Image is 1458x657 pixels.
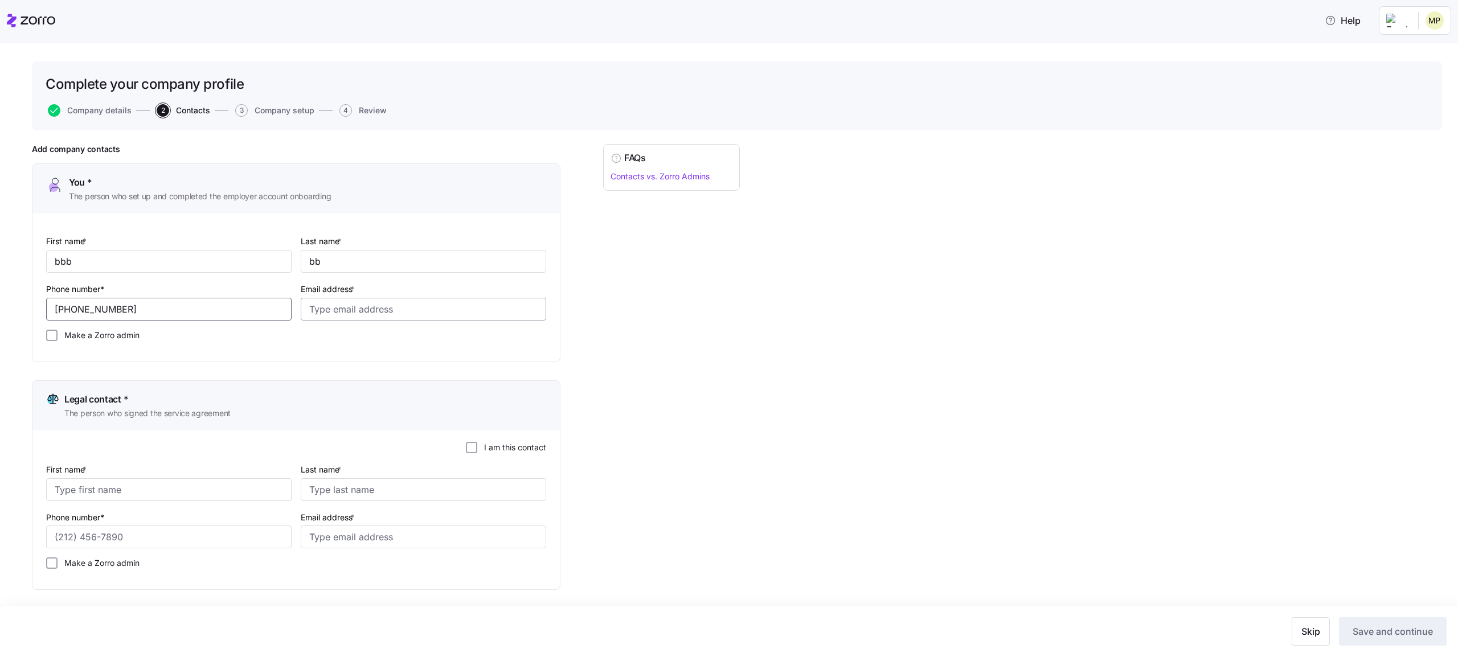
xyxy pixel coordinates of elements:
[233,104,314,117] a: 3Company setup
[235,104,314,117] button: 3Company setup
[46,298,292,321] input: (212) 456-7890
[611,171,710,181] a: Contacts vs. Zorro Admins
[157,104,210,117] button: 2Contacts
[58,557,140,569] label: Make a Zorro admin
[359,106,387,114] span: Review
[46,283,104,295] label: Phone number*
[255,106,314,114] span: Company setup
[301,235,343,248] label: Last name
[1301,625,1320,638] span: Skip
[46,478,292,501] input: Type first name
[477,442,546,453] label: I am this contact
[301,250,546,273] input: Type last name
[339,104,387,117] button: 4Review
[46,463,89,476] label: First name
[301,283,357,295] label: Email address
[1316,9,1370,32] button: Help
[64,392,128,406] span: Legal contact *
[1292,617,1330,646] button: Skip
[154,104,210,117] a: 2Contacts
[67,106,132,114] span: Company details
[301,298,546,321] input: Type email address
[69,191,331,202] span: The person who set up and completed the employer account onboarding
[157,104,169,117] span: 2
[46,235,89,248] label: First name
[1386,14,1409,27] img: Employer logo
[235,104,248,117] span: 3
[1353,625,1433,638] span: Save and continue
[176,106,210,114] span: Contacts
[301,511,357,524] label: Email address
[1325,14,1361,27] span: Help
[46,525,292,548] input: (212) 456-7890
[46,104,132,117] a: Company details
[46,250,292,273] input: Type first name
[48,104,132,117] button: Company details
[69,175,92,190] span: You *
[46,511,104,524] label: Phone number*
[46,75,244,93] h1: Complete your company profile
[301,478,546,501] input: Type last name
[624,151,646,165] h4: FAQs
[64,408,231,419] span: The person who signed the service agreement
[337,104,387,117] a: 4Review
[1339,617,1447,646] button: Save and continue
[32,144,560,154] h1: Add company contacts
[339,104,352,117] span: 4
[58,330,140,341] label: Make a Zorro admin
[301,525,546,548] input: Type email address
[301,463,343,476] label: Last name
[1426,11,1444,30] img: 331d8ed4a57536c029db52cc098f1bc3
